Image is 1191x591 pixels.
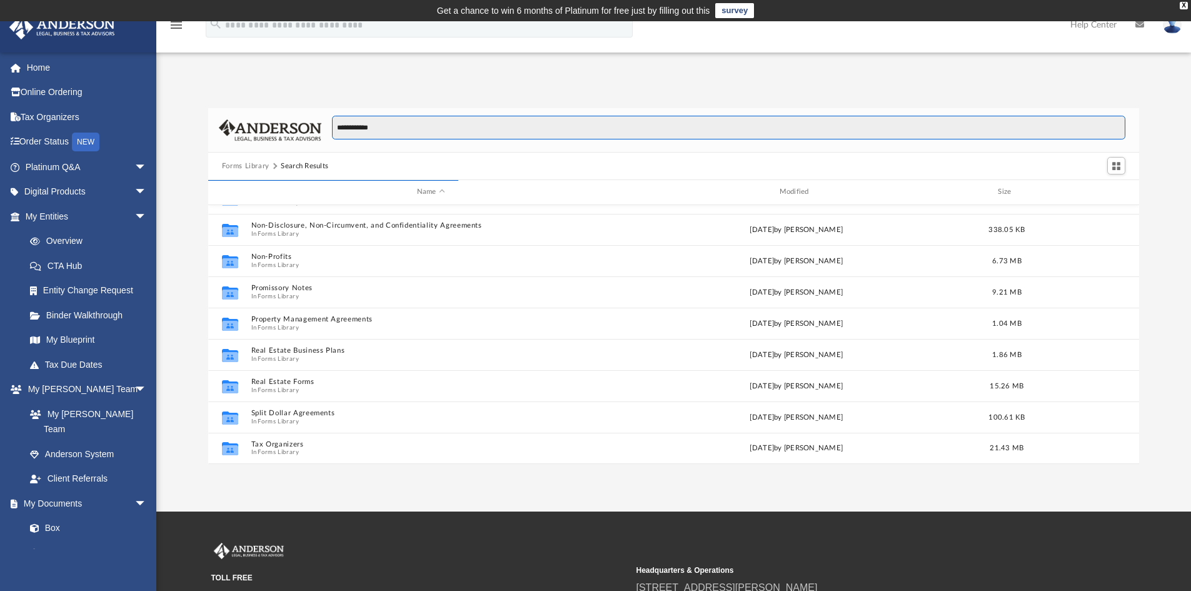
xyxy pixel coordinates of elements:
[616,443,977,454] div: [DATE] by [PERSON_NAME]
[209,17,223,31] i: search
[636,565,1053,576] small: Headquarters & Operations
[258,386,299,394] button: Forms Library
[251,284,611,292] button: Promissory Notes
[258,355,299,363] button: Forms Library
[251,221,611,230] button: Non-Disclosure, Non-Circumvent, and Confidentiality Agreements
[251,417,611,425] span: In
[18,402,153,442] a: My [PERSON_NAME] Team
[18,516,153,541] a: Box
[18,253,166,278] a: CTA Hub
[1037,186,1125,198] div: id
[208,205,1140,464] div: grid
[251,230,611,238] span: In
[992,288,1022,295] span: 9.21 MB
[9,377,159,402] a: My [PERSON_NAME] Teamarrow_drop_down
[258,417,299,425] button: Forms Library
[9,55,166,80] a: Home
[9,491,159,516] a: My Documentsarrow_drop_down
[258,448,299,457] button: Forms Library
[992,351,1022,358] span: 1.86 MB
[258,292,299,300] button: Forms Library
[211,572,628,583] small: TOLL FREE
[211,543,286,559] img: Anderson Advisors Platinum Portal
[251,448,611,457] span: In
[1163,16,1182,34] img: User Pic
[616,380,977,391] div: [DATE] by [PERSON_NAME]
[251,323,611,331] span: In
[258,323,299,331] button: Forms Library
[992,320,1022,326] span: 1.04 MB
[169,24,184,33] a: menu
[134,491,159,517] span: arrow_drop_down
[1180,2,1188,9] div: close
[9,129,166,155] a: Order StatusNEW
[616,255,977,266] div: [DATE] by [PERSON_NAME]
[250,186,610,198] div: Name
[616,186,976,198] div: Modified
[616,412,977,423] div: [DATE] by [PERSON_NAME]
[988,226,1025,233] span: 338.05 KB
[1107,157,1126,174] button: Switch to Grid View
[134,154,159,180] span: arrow_drop_down
[18,352,166,377] a: Tax Due Dates
[988,413,1025,420] span: 100.61 KB
[72,133,99,151] div: NEW
[134,377,159,403] span: arrow_drop_down
[251,409,611,417] button: Split Dollar Agreements
[251,261,611,269] span: In
[616,224,977,235] div: [DATE] by [PERSON_NAME]
[134,204,159,230] span: arrow_drop_down
[616,318,977,329] div: [DATE] by [PERSON_NAME]
[251,386,611,394] span: In
[6,15,119,39] img: Anderson Advisors Platinum Portal
[251,355,611,363] span: In
[616,349,977,360] div: [DATE] by [PERSON_NAME]
[9,204,166,229] a: My Entitiesarrow_drop_down
[222,161,269,172] button: Forms Library
[258,230,299,238] button: Forms Library
[437,3,710,18] div: Get a chance to win 6 months of Platinum for free just by filling out this
[251,315,611,323] button: Property Management Agreements
[9,104,166,129] a: Tax Organizers
[715,3,754,18] a: survey
[982,186,1032,198] div: Size
[9,179,166,205] a: Digital Productsarrow_drop_down
[332,116,1125,139] input: Search files and folders
[134,179,159,205] span: arrow_drop_down
[251,378,611,386] button: Real Estate Forms
[9,80,166,105] a: Online Ordering
[169,18,184,33] i: menu
[990,445,1023,452] span: 21.43 MB
[9,154,166,179] a: Platinum Q&Aarrow_drop_down
[18,303,166,328] a: Binder Walkthrough
[281,161,328,172] div: Search Results
[18,278,166,303] a: Entity Change Request
[251,253,611,261] button: Non-Profits
[18,328,159,353] a: My Blueprint
[18,442,159,467] a: Anderson System
[18,229,166,254] a: Overview
[251,346,611,355] button: Real Estate Business Plans
[251,292,611,300] span: In
[18,467,159,492] a: Client Referrals
[992,257,1022,264] span: 6.73 MB
[18,540,159,565] a: Meeting Minutes
[258,261,299,269] button: Forms Library
[616,286,977,298] div: [DATE] by [PERSON_NAME]
[990,382,1023,389] span: 15.26 MB
[251,198,611,206] span: In
[214,186,245,198] div: id
[251,440,611,448] button: Tax Organizers
[258,198,299,206] button: Forms Library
